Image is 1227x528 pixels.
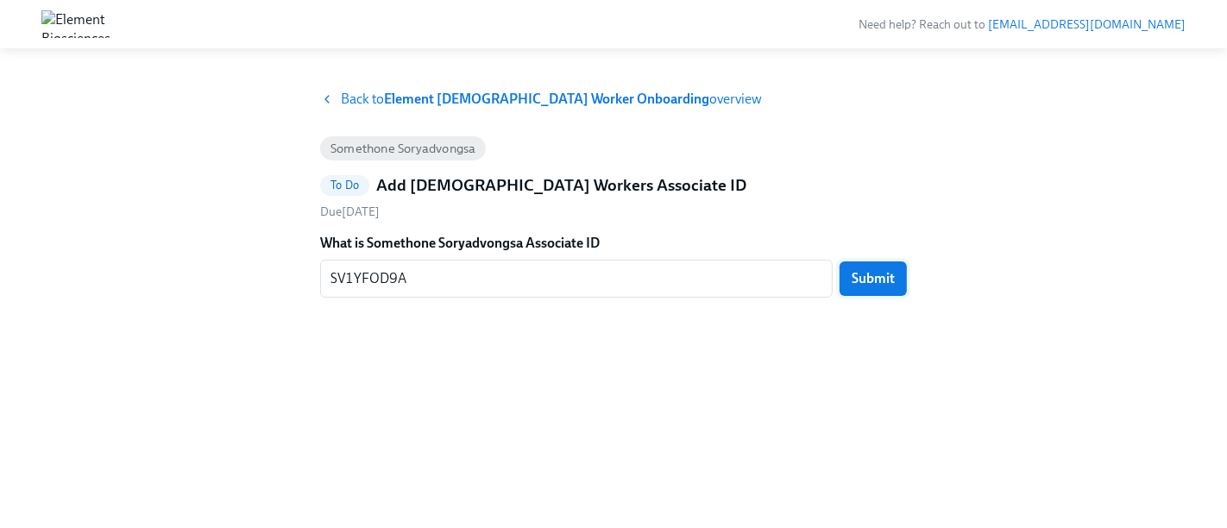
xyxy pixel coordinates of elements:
[840,261,907,296] button: Submit
[320,179,369,192] span: To Do
[341,90,762,109] span: Back to overview
[320,234,907,253] label: What is Somethone Soryadvongsa Associate ID
[320,90,907,109] a: Back toElement [DEMOGRAPHIC_DATA] Worker Onboardingoverview
[320,142,486,155] span: Somethone Soryadvongsa
[384,91,709,107] strong: Element [DEMOGRAPHIC_DATA] Worker Onboarding
[859,17,1186,32] span: Need help? Reach out to
[376,174,746,197] h5: Add [DEMOGRAPHIC_DATA] Workers Associate ID
[852,270,895,287] span: Submit
[320,204,380,219] span: Wednesday, August 13th 2025, 9:00 am
[330,268,822,289] textarea: SV1YFOD9A
[41,10,110,38] img: Element Biosciences
[988,17,1186,32] a: [EMAIL_ADDRESS][DOMAIN_NAME]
